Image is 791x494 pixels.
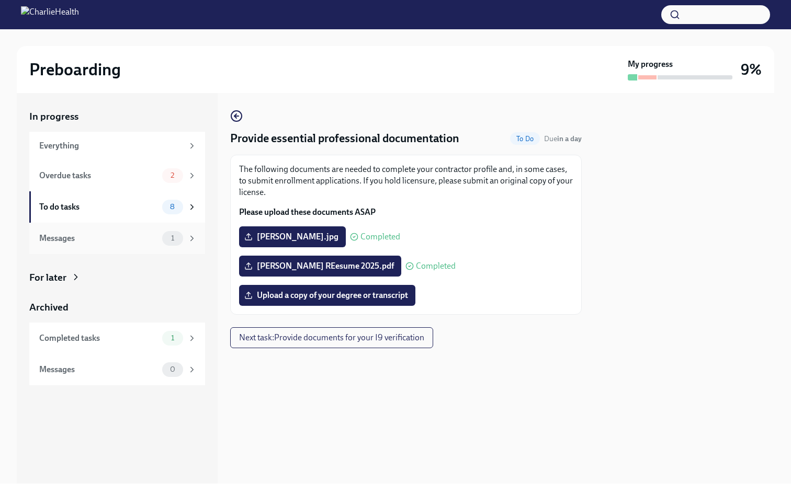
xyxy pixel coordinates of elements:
[29,301,205,314] a: Archived
[39,332,158,344] div: Completed tasks
[246,290,408,301] span: Upload a copy of your degree or transcript
[164,171,180,179] span: 2
[544,134,582,144] span: September 29th, 2025 09:00
[164,203,181,211] span: 8
[239,164,573,198] p: The following documents are needed to complete your contractor profile and, in some cases, to sub...
[29,160,205,191] a: Overdue tasks2
[39,140,183,152] div: Everything
[416,262,456,270] span: Completed
[29,132,205,160] a: Everything
[21,6,79,23] img: CharlieHealth
[557,134,582,143] strong: in a day
[39,201,158,213] div: To do tasks
[246,232,338,242] span: [PERSON_NAME].jpg
[360,233,400,241] span: Completed
[230,131,459,146] h4: Provide essential professional documentation
[29,191,205,223] a: To do tasks8
[29,271,66,284] div: For later
[165,334,180,342] span: 1
[29,323,205,354] a: Completed tasks1
[239,207,376,217] strong: Please upload these documents ASAP
[510,135,540,143] span: To Do
[29,59,121,80] h2: Preboarding
[29,110,205,123] a: In progress
[39,170,158,181] div: Overdue tasks
[230,327,433,348] button: Next task:Provide documents for your I9 verification
[165,234,180,242] span: 1
[164,365,182,373] span: 0
[29,223,205,254] a: Messages1
[39,364,158,375] div: Messages
[239,332,424,343] span: Next task : Provide documents for your I9 verification
[544,134,582,143] span: Due
[39,233,158,244] div: Messages
[628,59,673,70] strong: My progress
[29,271,205,284] a: For later
[29,354,205,385] a: Messages0
[239,226,346,247] label: [PERSON_NAME].jpg
[741,60,762,79] h3: 9%
[239,256,401,277] label: [PERSON_NAME] REesume 2025.pdf
[246,261,394,271] span: [PERSON_NAME] REesume 2025.pdf
[239,285,415,306] label: Upload a copy of your degree or transcript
